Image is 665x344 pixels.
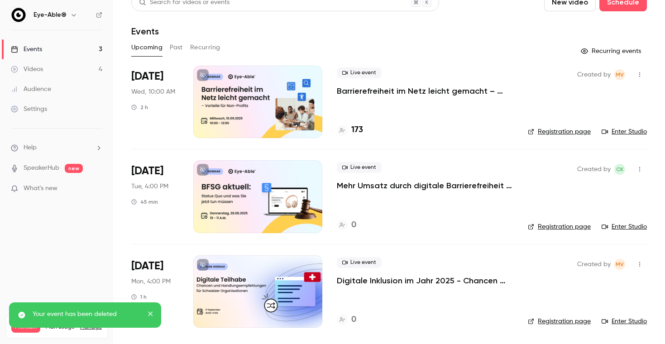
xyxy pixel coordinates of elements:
a: Enter Studio [602,317,647,326]
a: SpeakerHub [24,163,59,173]
span: [DATE] [131,259,163,273]
h4: 0 [351,314,356,326]
iframe: Noticeable Trigger [91,185,102,193]
span: CK [616,164,623,175]
button: Upcoming [131,40,163,55]
a: Mehr Umsatz durch digitale Barrierefreiheit im E-Commerce [337,180,513,191]
span: Live event [337,257,382,268]
h1: Events [131,26,159,37]
a: Barrierefreiheit im Netz leicht gemacht – Vorteile für Non-Profits [337,86,513,96]
div: 45 min [131,198,158,205]
span: Created by [577,259,611,270]
span: MV [616,69,624,80]
a: Registration page [528,222,591,231]
div: Audience [11,85,51,94]
span: [DATE] [131,69,163,84]
a: Digitale Inklusion im Jahr 2025 - Chancen und Handlungsempfehlungen für Schweizer Organisationen [337,275,513,286]
button: Recurring [190,40,220,55]
div: Events [11,45,42,54]
div: Settings [11,105,47,114]
li: help-dropdown-opener [11,143,102,153]
div: Videos [11,65,43,74]
span: Wed, 10:00 AM [131,87,175,96]
a: Registration page [528,317,591,326]
span: new [65,164,83,173]
div: Sep 10 Wed, 10:00 AM (Europe/Berlin) [131,66,179,138]
span: Mahdalena Varchenko [614,69,625,80]
a: 0 [337,314,356,326]
span: Mon, 4:00 PM [131,277,171,286]
button: Past [170,40,183,55]
h4: 173 [351,124,363,136]
div: Sep 30 Tue, 4:00 PM (Europe/Berlin) [131,160,179,233]
span: Mahdalena Varchenko [614,259,625,270]
button: close [148,310,154,320]
button: Recurring events [577,44,647,58]
span: Live event [337,67,382,78]
span: Created by [577,164,611,175]
a: 173 [337,124,363,136]
img: Eye-Able® [11,8,26,22]
a: Registration page [528,127,591,136]
span: Live event [337,162,382,173]
span: [DATE] [131,164,163,178]
span: Tue, 4:00 PM [131,182,168,191]
a: Enter Studio [602,222,647,231]
h6: Eye-Able® [33,10,67,19]
div: 2 h [131,104,148,111]
p: Your event has been deleted [33,310,141,319]
span: What's new [24,184,57,193]
div: Oct 20 Mon, 4:00 PM (Europe/Berlin) [131,255,179,328]
span: MV [616,259,624,270]
h4: 0 [351,219,356,231]
span: Help [24,143,37,153]
span: Carolin Kaulfersch [614,164,625,175]
div: 1 h [131,293,147,301]
span: Created by [577,69,611,80]
a: 0 [337,219,356,231]
a: Enter Studio [602,127,647,136]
